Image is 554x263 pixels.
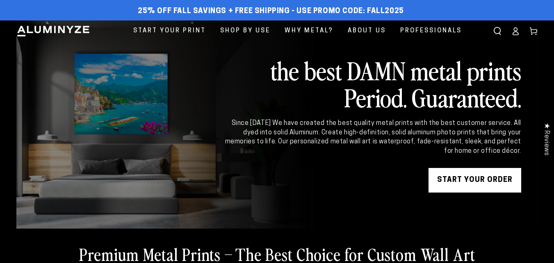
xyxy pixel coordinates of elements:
[348,25,386,36] span: About Us
[400,25,462,36] span: Professionals
[342,20,392,41] a: About Us
[488,22,506,40] summary: Search our site
[214,20,276,41] a: Shop By Use
[394,20,468,41] a: Professionals
[285,25,333,36] span: Why Metal?
[16,25,90,37] img: Aluminyze
[133,25,206,36] span: Start Your Print
[278,20,340,41] a: Why Metal?
[127,20,212,41] a: Start Your Print
[138,7,404,16] span: 25% off FALL Savings + Free Shipping - Use Promo Code: FALL2025
[223,119,521,156] div: Since [DATE] We have created the best quality metal prints with the best customer service. All dy...
[220,25,270,36] span: Shop By Use
[223,57,521,111] h2: the best DAMN metal prints Period. Guaranteed.
[429,168,521,193] a: START YOUR Order
[538,116,554,162] div: Click to open Judge.me floating reviews tab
